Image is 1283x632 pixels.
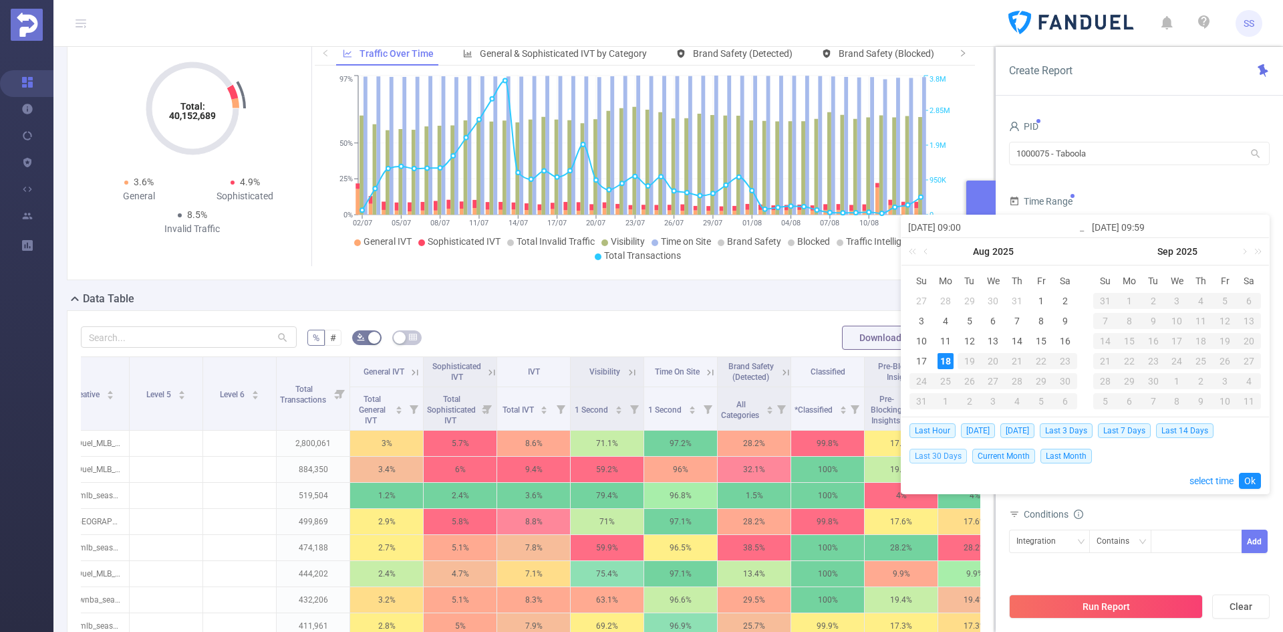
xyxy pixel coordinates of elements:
a: Aug [972,238,991,265]
span: Time On Site [655,367,700,377]
td: July 30, 2025 [982,291,1006,311]
div: 2 [1189,373,1213,389]
span: Traffic Intelligence [846,236,921,247]
span: # [330,332,336,343]
div: 18 [1189,333,1213,349]
span: 4.9% [240,177,260,187]
td: August 22, 2025 [1029,351,1053,371]
td: August 25, 2025 [934,371,958,391]
div: 2 [1141,293,1165,309]
span: Create Report [1009,64,1073,77]
div: 16 [1057,333,1073,349]
td: October 11, 2025 [1237,391,1261,411]
td: July 31, 2025 [1005,291,1029,311]
span: Sophisticated IVT [428,236,501,247]
div: 8 [1117,313,1141,329]
div: 27 [982,373,1006,389]
div: 27 [913,293,930,309]
div: 17 [913,353,930,369]
td: September 24, 2025 [1165,351,1189,371]
i: icon: line-chart [343,49,352,58]
span: Total Transactions [604,250,681,261]
td: September 21, 2025 [1093,351,1117,371]
i: icon: down [1139,538,1147,547]
div: 20 [982,353,1006,369]
th: Mon [1117,271,1141,291]
span: Mo [934,275,958,287]
span: 8.5% [187,209,207,220]
i: icon: caret-up [178,389,185,393]
div: 1 [1117,293,1141,309]
span: Fr [1213,275,1237,287]
th: Thu [1005,271,1029,291]
div: 22 [1117,353,1141,369]
a: 2025 [991,238,1015,265]
span: Level 6 [220,390,247,399]
td: September 3, 2025 [1165,291,1189,311]
div: 29 [962,293,978,309]
div: 4 [1189,293,1213,309]
div: 7 [1009,313,1025,329]
td: September 25, 2025 [1189,351,1213,371]
tspan: 29/07 [703,219,722,227]
h2: Data Table [83,291,134,307]
div: 3 [1213,373,1237,389]
button: Clear [1212,595,1270,619]
div: 26 [958,373,982,389]
td: August 8, 2025 [1029,311,1053,331]
span: Su [1093,275,1117,287]
th: Tue [958,271,982,291]
div: 3 [1165,293,1189,309]
i: icon: left [321,49,329,57]
div: 10 [1165,313,1189,329]
td: September 15, 2025 [1117,331,1141,351]
i: Filter menu [551,387,570,430]
td: September 17, 2025 [1165,331,1189,351]
div: Sophisticated [192,189,299,203]
span: Blocked [797,236,830,247]
td: August 23, 2025 [1053,351,1077,371]
div: 6 [985,313,1001,329]
tspan: 2.85M [930,106,950,115]
div: 8 [1165,393,1189,409]
tspan: 01/08 [742,219,761,227]
div: 5 [1029,393,1053,409]
div: 11 [1189,313,1213,329]
a: Last year (Control + left) [906,238,923,265]
div: Integration [1016,530,1065,552]
i: Filter menu [625,387,644,430]
tspan: 23/07 [625,219,644,227]
input: Search... [81,326,297,348]
td: October 2, 2025 [1189,371,1213,391]
td: September 19, 2025 [1213,331,1237,351]
td: August 4, 2025 [934,311,958,331]
td: September 8, 2025 [1117,311,1141,331]
div: 2 [958,393,982,409]
span: Tu [1141,275,1165,287]
a: Next month (PageDown) [1238,238,1250,265]
td: September 5, 2025 [1213,291,1237,311]
td: September 22, 2025 [1117,351,1141,371]
span: Classified [811,367,845,377]
span: Su [909,275,934,287]
div: 19 [958,353,982,369]
td: August 1, 2025 [1029,291,1053,311]
td: September 18, 2025 [1189,331,1213,351]
div: 1 [1165,373,1189,389]
td: August 7, 2025 [1005,311,1029,331]
td: October 4, 2025 [1237,371,1261,391]
tspan: 40,152,689 [169,110,216,121]
i: icon: right [959,49,967,57]
div: 24 [1165,353,1189,369]
th: Wed [982,271,1006,291]
div: 23 [1141,353,1165,369]
span: Tu [958,275,982,287]
td: August 26, 2025 [958,371,982,391]
i: Filter menu [845,387,864,430]
td: August 31, 2025 [1093,291,1117,311]
i: icon: bar-chart [463,49,472,58]
div: 7 [1093,313,1117,329]
div: 10 [913,333,930,349]
span: Brand Safety (Blocked) [839,48,934,59]
span: Pre-Blocking Insights [878,362,924,382]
